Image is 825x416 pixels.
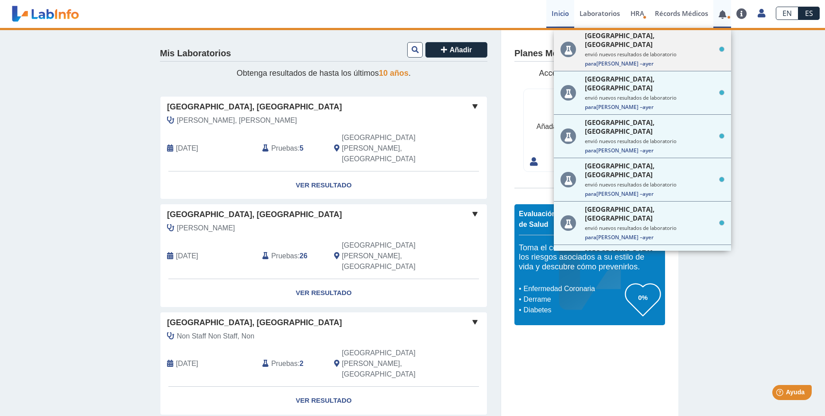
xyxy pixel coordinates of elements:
[585,161,716,179] span: [GEOGRAPHIC_DATA], [GEOGRAPHIC_DATA]
[585,233,724,241] span: [PERSON_NAME] –
[342,348,440,380] span: San Juan, PR
[585,60,596,67] span: Para
[176,143,198,154] span: 2025-08-11
[746,381,815,406] iframe: Help widget launcher
[642,147,654,154] span: ayer
[585,118,716,136] span: [GEOGRAPHIC_DATA], [GEOGRAPHIC_DATA]
[519,210,596,228] span: Evaluación de Riesgos de Salud
[585,190,724,198] span: [PERSON_NAME] –
[585,181,724,188] small: envió nuevos resultados de laboratorio
[160,279,487,307] a: Ver Resultado
[776,7,798,20] a: EN
[256,240,327,272] div: :
[450,46,472,54] span: Añadir
[342,132,440,164] span: San Juan, PR
[642,190,654,198] span: ayer
[585,138,724,144] small: envió nuevos resultados de laboratorio
[237,69,411,78] span: Obtenga resultados de hasta los últimos .
[521,294,625,305] li: Derrame
[642,103,654,111] span: ayer
[300,252,307,260] b: 26
[177,223,235,233] span: Zeda, Evelyn
[425,42,487,58] button: Añadir
[585,31,716,49] span: [GEOGRAPHIC_DATA], [GEOGRAPHIC_DATA]
[585,60,724,67] span: [PERSON_NAME] –
[537,121,643,132] div: Añada una tarjeta para comenzar.
[514,48,580,59] h4: Planes Médicos
[300,360,304,367] b: 2
[539,69,640,78] span: Accede y maneja sus planes
[271,358,297,369] span: Pruebas
[271,251,297,261] span: Pruebas
[585,248,716,266] span: [GEOGRAPHIC_DATA], [GEOGRAPHIC_DATA]
[300,144,304,152] b: 5
[167,317,342,329] span: [GEOGRAPHIC_DATA], [GEOGRAPHIC_DATA]
[585,103,724,111] span: [PERSON_NAME] –
[160,171,487,199] a: Ver Resultado
[521,284,625,294] li: Enfermedad Coronaria
[585,205,716,222] span: [GEOGRAPHIC_DATA], [GEOGRAPHIC_DATA]
[585,147,596,154] span: Para
[585,51,724,58] small: envió nuevos resultados de laboratorio
[176,358,198,369] span: 2024-07-03
[521,305,625,315] li: Diabetes
[630,9,644,18] span: HRA
[379,69,409,78] span: 10 años
[167,101,342,113] span: [GEOGRAPHIC_DATA], [GEOGRAPHIC_DATA]
[585,233,596,241] span: Para
[625,292,661,303] h3: 0%
[160,48,231,59] h4: Mis Laboratorios
[177,331,254,342] span: Non Staff Non Staff, Non
[798,7,820,20] a: ES
[256,348,327,380] div: :
[177,115,297,126] span: Mendez Martinez, Keimari
[342,240,440,272] span: San Juan, PR
[585,74,716,92] span: [GEOGRAPHIC_DATA], [GEOGRAPHIC_DATA]
[585,190,596,198] span: Para
[642,60,654,67] span: ayer
[271,143,297,154] span: Pruebas
[642,233,654,241] span: ayer
[585,94,724,101] small: envió nuevos resultados de laboratorio
[519,243,661,272] h5: Toma el control de su salud. Identifica los riesgos asociados a su estilo de vida y descubre cómo...
[585,147,724,154] span: [PERSON_NAME] –
[585,103,596,111] span: Para
[256,132,327,164] div: :
[585,225,724,231] small: envió nuevos resultados de laboratorio
[176,251,198,261] span: 2024-12-13
[160,387,487,415] a: Ver Resultado
[167,209,342,221] span: [GEOGRAPHIC_DATA], [GEOGRAPHIC_DATA]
